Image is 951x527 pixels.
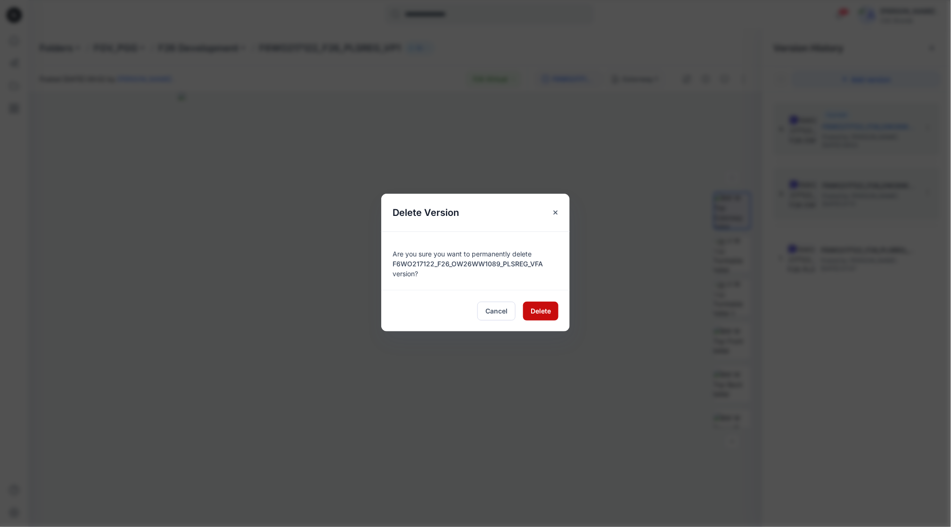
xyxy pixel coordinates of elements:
div: Are you sure you want to permanently delete version? [393,243,558,279]
h5: Delete Version [381,194,470,231]
span: F6WO217122_F26_OW26WW1089_PLSREG_VFA [393,260,543,268]
button: Delete [523,302,558,321]
span: Delete [531,306,551,316]
button: Cancel [477,302,516,321]
span: Cancel [485,306,508,316]
button: Close [547,204,564,221]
